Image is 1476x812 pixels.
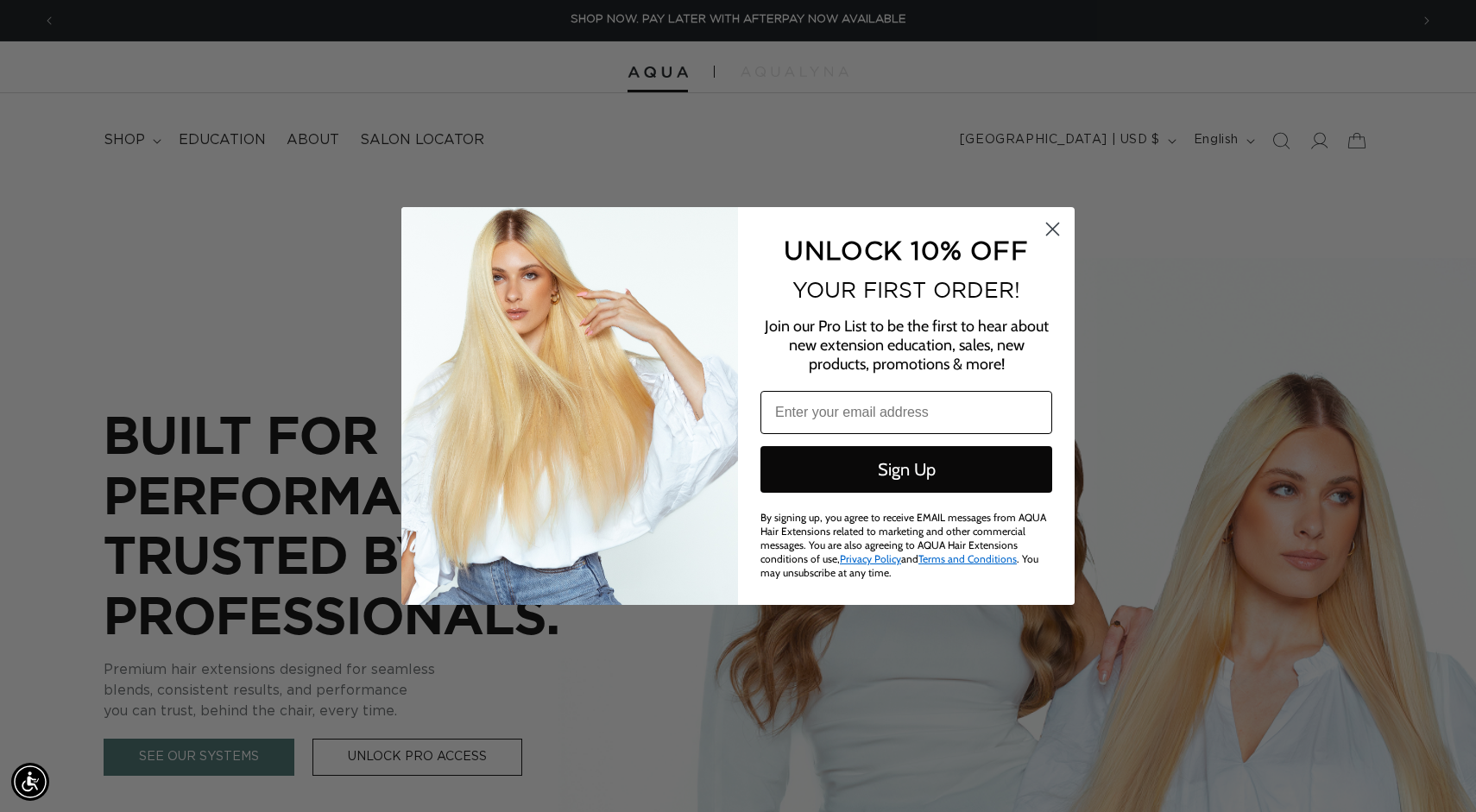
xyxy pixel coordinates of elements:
span: UNLOCK 10% OFF [784,236,1028,264]
span: YOUR FIRST ORDER! [792,278,1020,302]
input: Enter your email address [760,391,1052,434]
span: Join our Pro List to be the first to hear about new extension education, sales, new products, pro... [765,317,1049,374]
button: Sign Up [760,446,1052,493]
a: Terms and Conditions [918,552,1017,565]
img: daab8b0d-f573-4e8c-a4d0-05ad8d765127.png [401,207,738,605]
button: Close dialog [1038,214,1068,244]
iframe: Chat Widget [1390,729,1476,812]
span: By signing up, you agree to receive EMAIL messages from AQUA Hair Extensions related to marketing... [760,511,1046,579]
div: Accessibility Menu [11,763,49,801]
a: Privacy Policy [840,552,901,565]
